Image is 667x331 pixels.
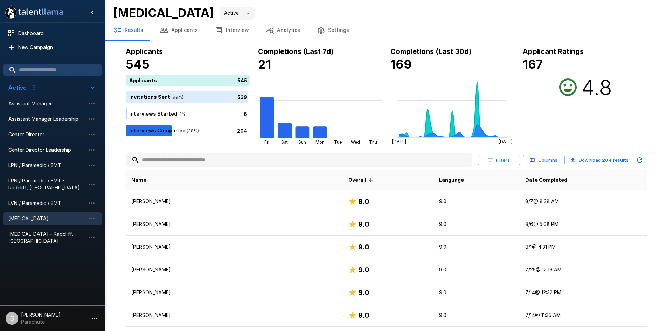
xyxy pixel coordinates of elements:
span: Date Completed [525,176,567,184]
b: 169 [390,57,412,71]
b: Applicant Ratings [523,47,584,56]
tspan: Sat [281,139,288,145]
tspan: Fri [264,139,269,145]
b: 204 [602,157,612,163]
h6: 9.0 [358,264,369,275]
b: [MEDICAL_DATA] [113,6,214,20]
tspan: Wed [351,139,360,145]
tspan: [DATE] [498,139,512,144]
h6: 9.0 [358,310,369,321]
span: Overall [348,176,375,184]
p: [PERSON_NAME] [131,289,337,296]
h6: 9.0 [358,196,369,207]
button: Columns [523,155,565,166]
p: [PERSON_NAME] [131,312,337,319]
button: Download 204 results [568,153,631,167]
td: 8/6 @ 5:08 PM [520,213,646,236]
p: 9.0 [439,198,514,205]
span: Name [131,176,146,184]
p: [PERSON_NAME] [131,243,337,250]
td: 8/1 @ 4:31 PM [520,236,646,258]
tspan: Tue [334,139,341,145]
p: 545 [237,76,247,84]
p: 9.0 [439,289,514,296]
span: Language [439,176,464,184]
button: Updated Today - 10:39 AM [633,153,647,167]
div: Active [220,7,255,20]
button: Settings [308,20,357,40]
p: [PERSON_NAME] [131,266,337,273]
button: Applicants [152,20,206,40]
h6: 9.0 [358,219,369,230]
td: 8/7 @ 8:38 AM [520,190,646,213]
p: 204 [237,127,247,134]
tspan: Sun [298,139,306,145]
tspan: [DATE] [392,139,406,144]
p: 6 [244,110,247,117]
p: 9.0 [439,312,514,319]
button: Interview [206,20,257,40]
p: [PERSON_NAME] [131,221,337,228]
b: 21 [258,57,271,71]
button: Analytics [257,20,308,40]
tspan: Thu [369,139,377,145]
h6: 9.0 [358,241,369,253]
b: 545 [126,57,150,71]
h2: 4.8 [581,75,612,100]
b: 167 [523,57,543,71]
b: Applicants [126,47,163,56]
p: 9.0 [439,243,514,250]
p: [PERSON_NAME] [131,198,337,205]
td: 7/25 @ 12:16 AM [520,258,646,281]
b: Completions (Last 7d) [258,47,334,56]
button: Filters [478,155,520,166]
button: Results [105,20,152,40]
td: 7/14 @ 11:35 AM [520,304,646,327]
p: 539 [237,93,247,101]
td: 7/14 @ 12:32 PM [520,281,646,304]
p: 9.0 [439,221,514,228]
p: 9.0 [439,266,514,273]
h6: 9.0 [358,287,369,298]
b: Completions (Last 30d) [390,47,472,56]
tspan: Mon [315,139,325,145]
